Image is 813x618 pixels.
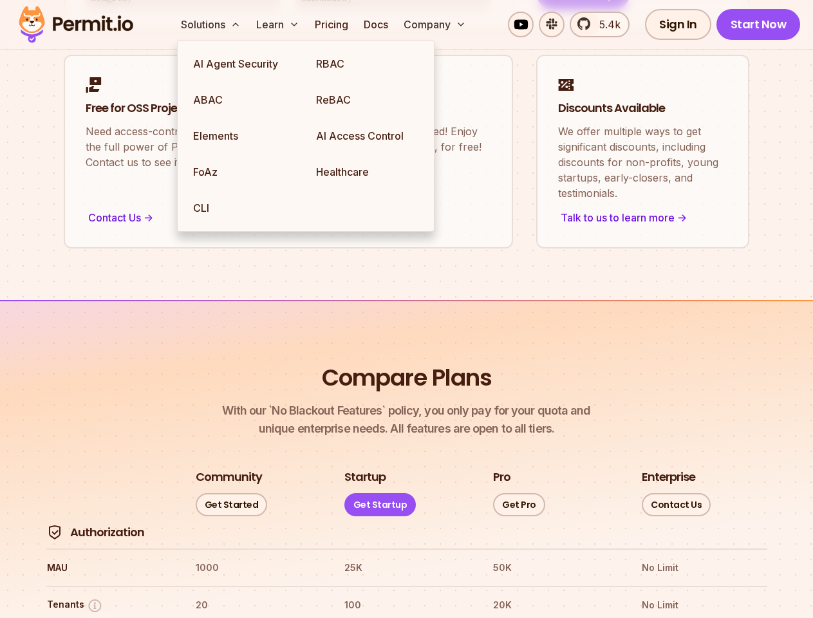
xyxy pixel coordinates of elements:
[558,124,727,201] p: We offer multiple ways to get significant discounts, including discounts for non-profits, young s...
[493,493,545,516] a: Get Pro
[492,557,618,578] th: 50K
[47,525,62,540] img: Authorization
[195,595,321,615] th: 20
[359,12,393,37] a: Docs
[322,362,492,394] h2: Compare Plans
[222,402,590,438] p: unique enterprise needs. All features are open to all tiers.
[493,469,510,485] h3: Pro
[642,469,695,485] h3: Enterprise
[222,402,590,420] span: With our `No Blackout Features` policy, you only pay for your quota and
[592,17,621,32] span: 5.4k
[86,124,491,170] p: Need access-control for your open-source project? We got you covered! Enjoy the full power of Per...
[183,154,306,190] a: FoAz
[536,55,749,249] a: Discounts AvailableWe offer multiple ways to get significant discounts, including discounts for n...
[306,154,429,190] a: Healthcare
[86,209,491,227] div: Contact Us
[641,595,767,615] th: No Limit
[306,46,429,82] a: RBAC
[183,46,306,82] a: AI Agent Security
[344,557,469,578] th: 25K
[196,493,268,516] a: Get Started
[183,118,306,154] a: Elements
[183,190,306,226] a: CLI
[46,557,172,578] th: MAU
[183,82,306,118] a: ABAC
[13,3,139,46] img: Permit logo
[176,12,246,37] button: Solutions
[196,469,262,485] h3: Community
[492,595,618,615] th: 20K
[306,82,429,118] a: ReBAC
[64,55,513,249] a: Free for OSS ProjectsNeed access-control for your open-source project? We got you covered! Enjoy ...
[310,12,353,37] a: Pricing
[86,100,491,117] h2: Free for OSS Projects
[251,12,304,37] button: Learn
[306,118,429,154] a: AI Access Control
[144,210,153,225] span: ->
[70,525,144,541] h4: Authorization
[570,12,630,37] a: 5.4k
[195,557,321,578] th: 1000
[645,9,711,40] a: Sign In
[558,209,727,227] div: Talk to us to learn more
[344,469,386,485] h3: Startup
[47,597,103,613] button: Tenants
[344,493,416,516] a: Get Startup
[398,12,471,37] button: Company
[344,595,469,615] th: 100
[641,557,767,578] th: No Limit
[716,9,801,40] a: Start Now
[642,493,711,516] a: Contact Us
[558,100,727,117] h2: Discounts Available
[677,210,687,225] span: ->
